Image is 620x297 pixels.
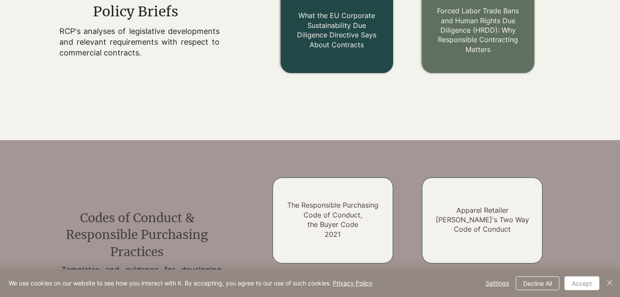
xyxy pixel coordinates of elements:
[436,206,529,234] a: Apparel Retailer [PERSON_NAME]'s Two Way Code of Conduct
[604,278,615,288] img: Close
[93,3,178,20] span: Policy Briefs
[66,210,208,259] span: Codes of Conduct & Responsible Purchasing Practices
[287,201,378,238] a: The Responsible Purchasing Code of Conduct,the Buyer Code2021
[297,11,376,49] a: What the EU Corporate Sustainability Due Diligence Directive Says About Contracts
[516,276,559,290] button: Decline All
[564,276,599,290] button: Accept
[604,276,615,290] button: Close
[59,26,220,58] p: RCP's analyses of legislative developments and relevant requirements with respect to commercial c...
[437,6,519,54] a: Forced Labor Trade Bans and Human Rights Due Diligence (HRDD): Why Responsible Contracting Matters
[9,279,372,287] span: We use cookies on our website to see how you interact with it. By accepting, you agree to our use...
[486,277,509,290] span: Settings
[333,279,372,287] a: Privacy Policy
